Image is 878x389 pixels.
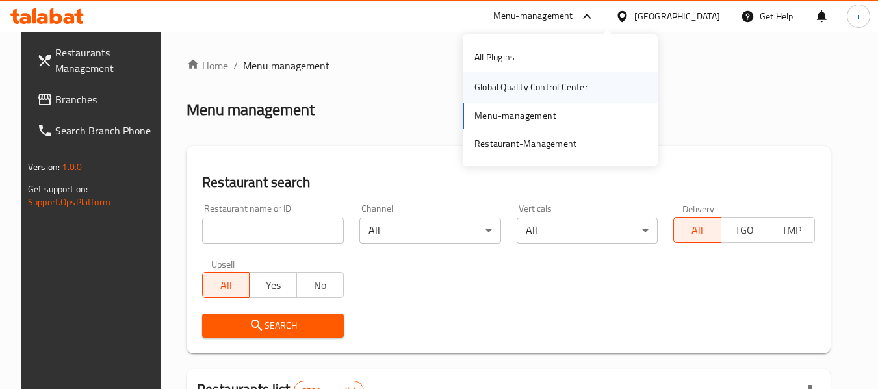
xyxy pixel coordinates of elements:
[721,217,768,243] button: TGO
[187,58,228,73] a: Home
[474,136,576,151] div: Restaurant-Management
[857,9,859,23] span: i
[359,218,501,244] div: All
[202,173,815,192] h2: Restaurant search
[202,218,344,244] input: Search for restaurant name or ID..
[727,221,763,240] span: TGO
[202,272,250,298] button: All
[673,217,721,243] button: All
[62,158,82,175] span: 1.0.0
[302,276,339,295] span: No
[55,123,158,138] span: Search Branch Phone
[27,115,168,146] a: Search Branch Phone
[28,181,88,197] span: Get support on:
[211,259,235,268] label: Upsell
[249,272,296,298] button: Yes
[634,9,720,23] div: [GEOGRAPHIC_DATA]
[517,218,658,244] div: All
[27,84,168,115] a: Branches
[187,99,315,120] h2: Menu management
[255,276,291,295] span: Yes
[243,58,329,73] span: Menu management
[55,92,158,107] span: Branches
[682,204,715,213] label: Delivery
[493,8,573,24] div: Menu-management
[474,80,588,94] div: Global Quality Control Center
[27,37,168,84] a: Restaurants Management
[202,314,344,338] button: Search
[474,50,515,64] div: All Plugins
[233,58,238,73] li: /
[187,58,831,73] nav: breadcrumb
[28,158,60,175] span: Version:
[679,221,716,240] span: All
[768,217,815,243] button: TMP
[28,194,110,210] a: Support.OpsPlatform
[773,221,810,240] span: TMP
[296,272,344,298] button: No
[55,45,158,76] span: Restaurants Management
[213,318,333,334] span: Search
[208,276,244,295] span: All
